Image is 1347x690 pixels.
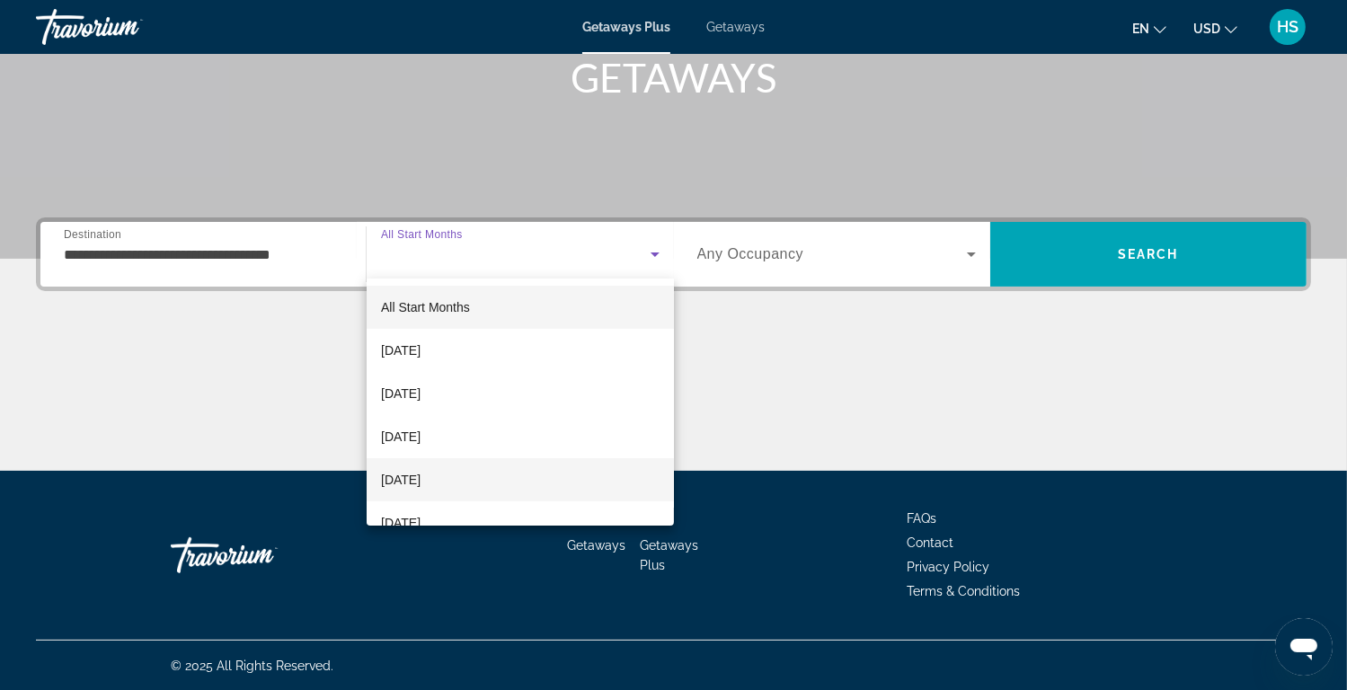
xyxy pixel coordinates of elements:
[381,512,421,534] span: [DATE]
[1275,618,1333,676] iframe: Button to launch messaging window
[381,469,421,491] span: [DATE]
[381,340,421,361] span: [DATE]
[381,300,470,314] span: All Start Months
[381,426,421,447] span: [DATE]
[381,383,421,404] span: [DATE]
